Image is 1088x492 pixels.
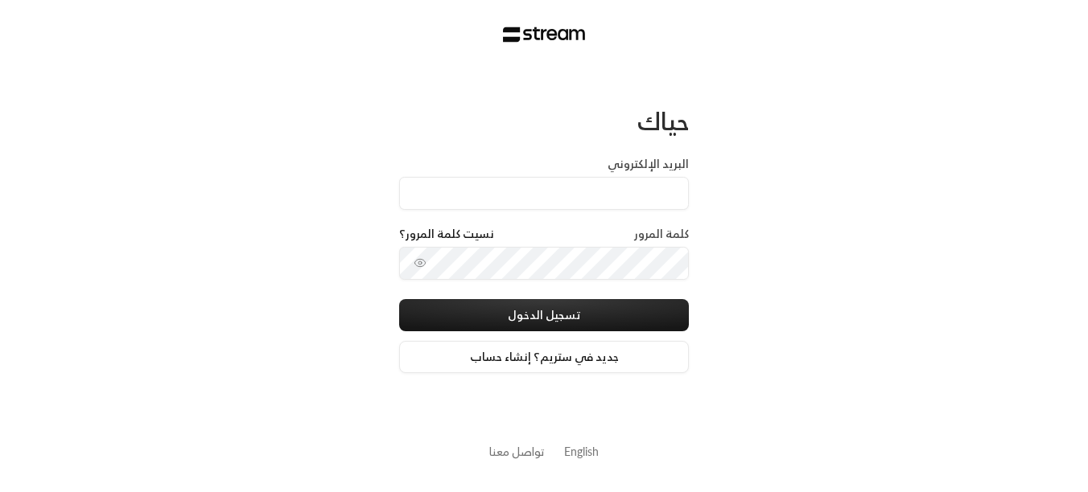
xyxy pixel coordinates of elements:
[489,443,545,460] button: تواصل معنا
[407,250,433,276] button: toggle password visibility
[637,100,689,142] span: حياك
[489,441,545,461] a: تواصل معنا
[503,27,586,43] img: Stream Logo
[634,226,689,242] label: كلمة المرور
[399,299,689,331] button: تسجيل الدخول
[399,341,689,373] a: جديد في ستريم؟ إنشاء حساب
[608,156,689,172] label: البريد الإلكتروني
[399,226,494,242] a: نسيت كلمة المرور؟
[564,437,599,466] a: English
